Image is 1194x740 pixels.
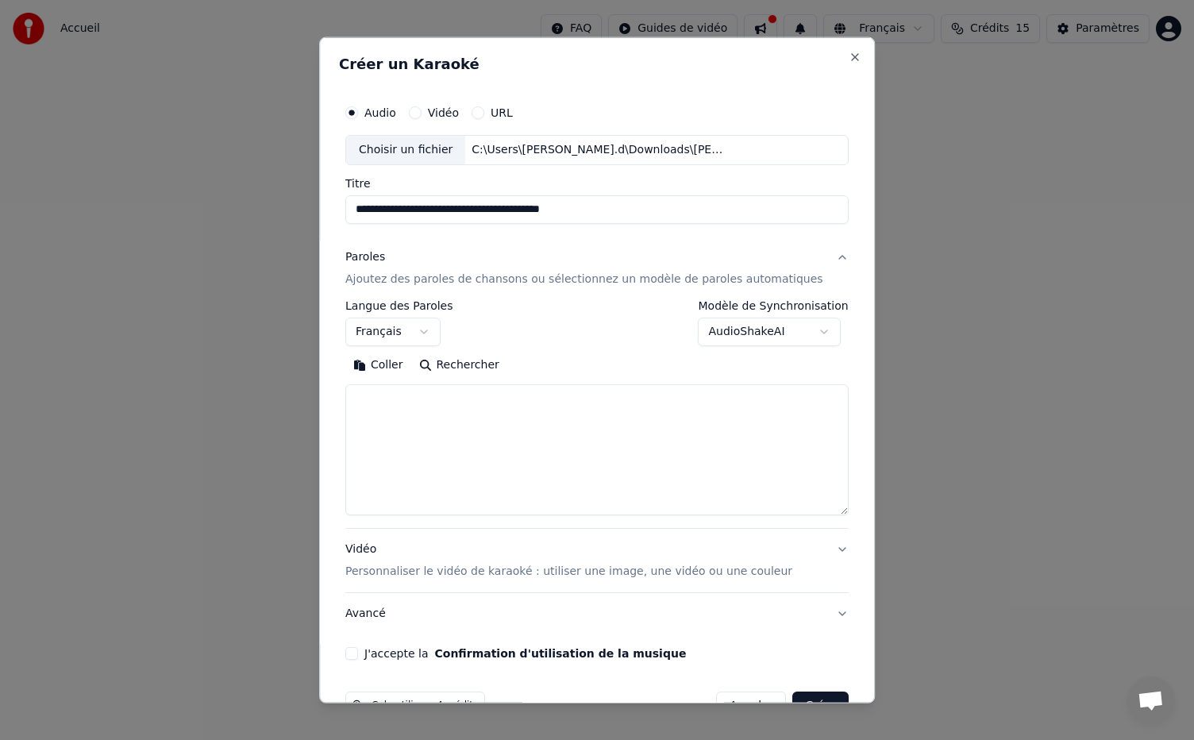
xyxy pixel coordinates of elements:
[491,107,513,118] label: URL
[346,136,465,164] div: Choisir un fichier
[345,542,792,580] div: Vidéo
[364,107,396,118] label: Audio
[435,648,687,659] button: J'accepte la
[345,529,849,592] button: VidéoPersonnaliser le vidéo de karaoké : utiliser une image, une vidéo ou une couleur
[411,353,507,378] button: Rechercher
[716,692,786,720] button: Annuler
[345,353,411,378] button: Coller
[372,700,478,712] span: Cela utilisera 4 crédits
[345,593,849,634] button: Avancé
[345,249,385,265] div: Paroles
[345,300,453,311] label: Langue des Paroles
[345,564,792,580] p: Personnaliser le vidéo de karaoké : utiliser une image, une vidéo ou une couleur
[345,300,849,528] div: ParolesAjoutez des paroles de chansons ou sélectionnez un modèle de paroles automatiques
[699,300,849,311] label: Modèle de Synchronisation
[345,178,849,189] label: Titre
[345,237,849,300] button: ParolesAjoutez des paroles de chansons ou sélectionnez un modèle de paroles automatiques
[364,648,686,659] label: J'accepte la
[793,692,849,720] button: Créer
[466,142,736,158] div: C:\Users\[PERSON_NAME].d\Downloads\[PERSON_NAME] Où Tu Iras (Instrumental).wav
[428,107,459,118] label: Vidéo
[339,57,855,71] h2: Créer un Karaoké
[345,272,823,287] p: Ajoutez des paroles de chansons ou sélectionnez un modèle de paroles automatiques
